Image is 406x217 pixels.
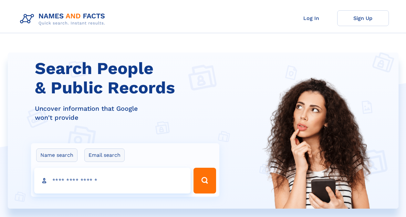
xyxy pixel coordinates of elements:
label: Email search [84,148,125,162]
a: Sign Up [337,10,389,26]
h1: Search People & Public Records [35,59,224,98]
input: search input [34,168,191,193]
div: Uncover information that Google won't provide [35,104,224,122]
a: Log In [286,10,337,26]
button: Search Button [193,168,216,193]
img: Logo Names and Facts [17,10,110,28]
label: Name search [36,148,78,162]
